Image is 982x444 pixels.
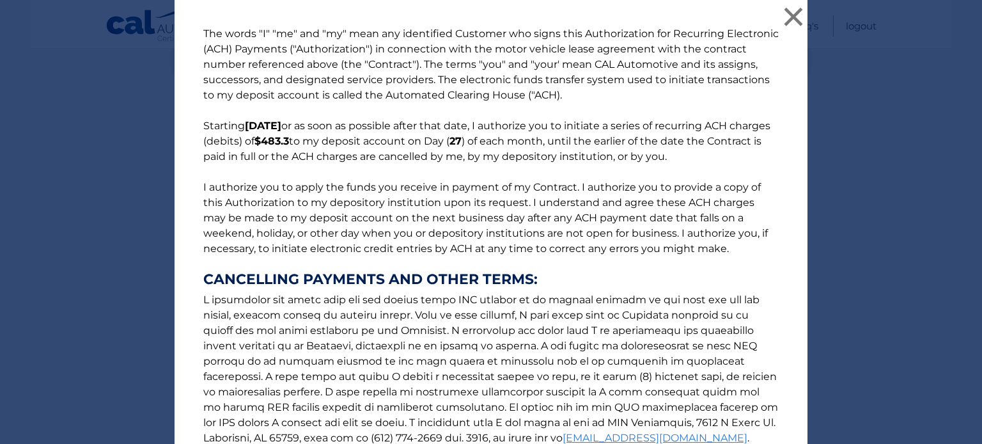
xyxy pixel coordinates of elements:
b: $483.3 [254,135,289,147]
b: [DATE] [245,120,281,132]
strong: CANCELLING PAYMENTS AND OTHER TERMS: [203,272,779,287]
b: 27 [449,135,462,147]
button: × [781,4,806,29]
a: [EMAIL_ADDRESS][DOMAIN_NAME] [563,432,747,444]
